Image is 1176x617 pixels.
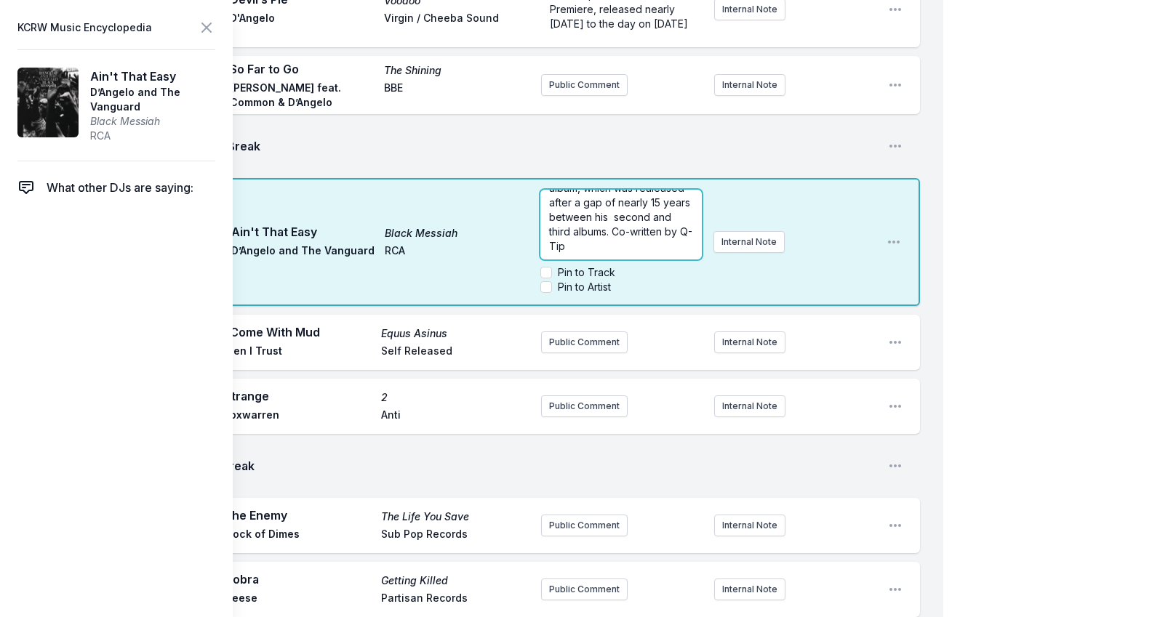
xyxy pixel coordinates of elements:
button: Open playlist item options [887,235,901,249]
span: What other DJs are saying: [47,179,193,196]
span: So Far to Go [230,60,375,78]
span: Strange [224,387,372,405]
span: Cobra [224,570,372,588]
button: Internal Note [714,395,785,417]
button: Open playlist item options [888,2,903,17]
span: Break [227,137,876,155]
span: Getting Killed [381,573,529,588]
span: RCA [90,129,215,143]
span: Self Released [381,344,529,361]
button: Internal Note [714,515,785,536]
span: Geese [224,591,372,608]
span: Break [221,457,876,475]
button: Open playlist item options [888,582,903,597]
span: D'Angelo [230,11,375,28]
button: Public Comment [541,578,628,600]
span: D’Angelo and The Vanguard [90,85,215,114]
img: Black Messiah [17,68,79,137]
button: Public Comment [541,74,628,96]
button: Internal Note [714,578,785,600]
span: Men I Trust [224,344,372,361]
button: Open playlist item options [888,518,903,533]
button: Open playlist item options [888,459,903,473]
button: Public Comment [541,331,628,353]
button: Open playlist item options [888,399,903,414]
span: Ain't That Easy [90,68,215,85]
button: Public Comment [541,395,628,417]
button: Open playlist item options [888,78,903,92]
span: Black Messiah [385,226,529,241]
span: KCRW Music Encyclopedia [17,17,152,38]
span: The Enemy [224,507,372,524]
span: Foxwarren [224,408,372,425]
span: Ain't That Easy [231,223,376,241]
span: Partisan Records [381,591,529,608]
span: D’Angelo and The Vanguard [231,243,376,261]
button: Public Comment [541,515,628,536]
span: Sub Pop Records [381,527,529,544]
button: Open playlist item options [888,139,903,153]
span: BBE [384,81,529,110]
span: Black Messiah [90,114,215,129]
button: Internal Note [714,331,785,353]
span: Virgin / Cheeba Sound [384,11,529,28]
span: Anti [381,408,529,425]
span: [PERSON_NAME] feat. Common & D’Angelo [230,81,375,110]
button: Internal Note [714,74,785,96]
span: Flock of Dimes [224,527,372,544]
label: Pin to Artist [558,280,611,294]
button: Open playlist item options [888,335,903,350]
label: Pin to Track [558,265,615,280]
span: The Shining [384,63,529,78]
span: 2 [381,390,529,405]
span: I Come With Mud [224,323,372,341]
button: Internal Note [713,231,785,253]
span: Equus Asinus [381,326,529,341]
span: The Life You Save [381,509,529,524]
span: RCA [385,243,529,261]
